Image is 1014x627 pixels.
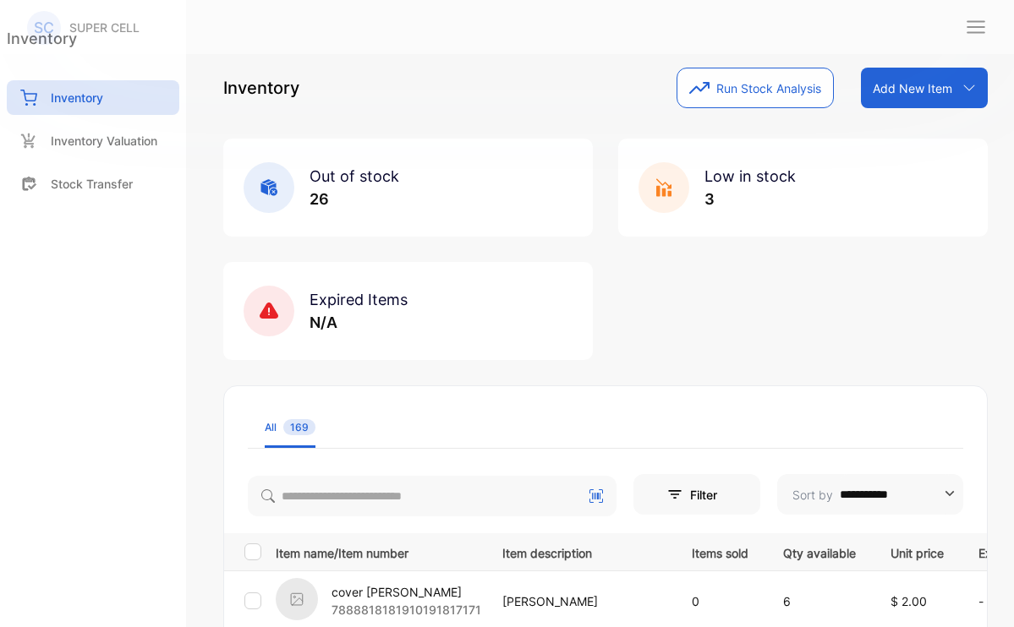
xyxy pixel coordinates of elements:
p: Stock Transfer [51,175,133,193]
p: 3 [704,188,796,210]
p: N/A [310,311,408,334]
span: 169 [283,419,315,435]
button: Run Stock Analysis [677,68,834,108]
div: All [265,420,315,435]
a: Stock Transfer [7,166,179,201]
p: cover [PERSON_NAME] [332,583,481,601]
span: Low in stock [704,167,796,185]
span: $ 2.00 [891,594,927,608]
a: Inventory [7,80,179,115]
p: 26 [310,188,399,210]
p: Item description [502,541,657,562]
p: 7888818181910191817171 [332,601,481,619]
p: Inventory [51,89,103,106]
p: Qty available [783,541,856,562]
p: SUPER CELL [69,19,140,36]
p: 0 [692,592,748,610]
p: 6 [783,592,856,610]
p: Add New Item [873,79,952,97]
p: [PERSON_NAME] [502,592,657,610]
p: Unit price [891,541,944,562]
a: Inventory Valuation [7,123,179,158]
span: Expired Items [310,291,408,308]
span: Out of stock [310,167,399,185]
p: Items sold [692,541,748,562]
p: Inventory [223,75,299,101]
img: item [276,578,318,620]
p: Sort by [792,486,833,504]
p: Inventory Valuation [51,132,157,150]
button: Sort by [777,474,963,515]
p: Item name/Item number [276,541,481,562]
p: SC [34,17,54,39]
